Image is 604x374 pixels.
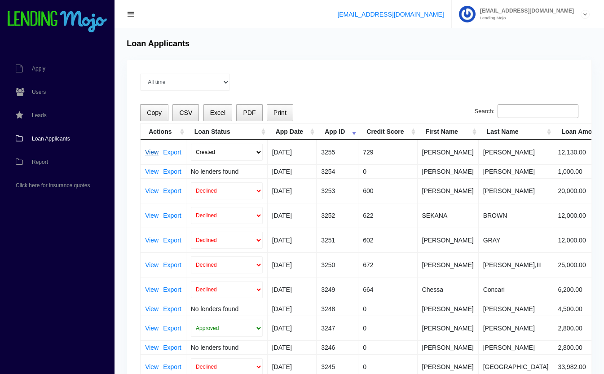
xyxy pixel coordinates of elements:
h4: Loan Applicants [127,39,190,49]
td: 3250 [317,252,358,277]
a: Export [163,188,181,194]
a: View [145,286,159,293]
span: PDF [243,109,256,116]
td: No lenders found [186,340,268,354]
button: Copy [140,104,168,122]
td: [DATE] [268,228,317,252]
span: Click here for insurance quotes [16,183,90,188]
span: Apply [32,66,45,71]
td: [DATE] [268,302,317,316]
td: [PERSON_NAME] [479,316,554,340]
td: [PERSON_NAME] [418,316,479,340]
button: CSV [172,104,199,122]
td: [PERSON_NAME] [418,228,479,252]
td: 600 [358,178,417,203]
td: 3247 [317,316,358,340]
a: View [145,306,159,312]
td: 664 [358,277,417,302]
img: logo-small.png [7,11,108,33]
a: View [145,325,159,331]
th: Actions: activate to sort column ascending [141,124,186,140]
td: [DATE] [268,316,317,340]
a: View [145,237,159,243]
td: 0 [358,340,417,354]
a: View [145,149,159,155]
button: PDF [236,104,262,122]
a: View [145,262,159,268]
a: Export [163,168,181,175]
a: Export [163,306,181,312]
td: [PERSON_NAME] [479,178,554,203]
a: Export [163,262,181,268]
td: 3254 [317,164,358,178]
span: Report [32,159,48,165]
a: Export [163,286,181,293]
span: [EMAIL_ADDRESS][DOMAIN_NAME] [476,8,574,13]
td: 3246 [317,340,358,354]
td: [DATE] [268,277,317,302]
td: BROWN [479,203,554,228]
a: View [145,364,159,370]
td: 729 [358,140,417,164]
td: 3253 [317,178,358,203]
a: Export [163,364,181,370]
td: 3252 [317,203,358,228]
td: No lenders found [186,302,268,316]
td: [PERSON_NAME] [479,302,554,316]
td: [DATE] [268,203,317,228]
td: 3248 [317,302,358,316]
span: Excel [210,109,225,116]
span: Copy [147,109,162,116]
td: 3251 [317,228,358,252]
span: Leads [32,113,47,118]
a: Export [163,212,181,219]
td: Chessa [418,277,479,302]
a: Export [163,237,181,243]
td: [PERSON_NAME] [418,164,479,178]
button: Print [267,104,293,122]
td: [PERSON_NAME] [418,302,479,316]
span: Loan Applicants [32,136,70,141]
th: Loan Status: activate to sort column ascending [186,124,268,140]
label: Search: [475,104,578,119]
td: Concari [479,277,554,302]
th: App Date: activate to sort column ascending [268,124,317,140]
a: View [145,344,159,351]
td: [PERSON_NAME] [479,140,554,164]
td: [PERSON_NAME] [418,178,479,203]
td: 0 [358,302,417,316]
td: [PERSON_NAME],III [479,252,554,277]
td: [DATE] [268,178,317,203]
td: [DATE] [268,252,317,277]
td: 622 [358,203,417,228]
th: Last Name: activate to sort column ascending [479,124,554,140]
a: View [145,168,159,175]
a: [EMAIL_ADDRESS][DOMAIN_NAME] [337,11,444,18]
input: Search: [498,104,578,119]
td: [DATE] [268,340,317,354]
td: [DATE] [268,140,317,164]
td: 3255 [317,140,358,164]
a: Export [163,325,181,331]
th: App ID: activate to sort column ascending [317,124,358,140]
a: Export [163,344,181,351]
td: [PERSON_NAME] [418,252,479,277]
td: 0 [358,164,417,178]
td: No lenders found [186,164,268,178]
td: 3249 [317,277,358,302]
td: SEKANA [418,203,479,228]
button: Excel [203,104,233,122]
span: CSV [179,109,192,116]
td: 0 [358,316,417,340]
td: 672 [358,252,417,277]
td: [PERSON_NAME] [418,340,479,354]
td: GRAY [479,228,554,252]
a: Export [163,149,181,155]
span: Print [273,109,287,116]
a: View [145,188,159,194]
td: [DATE] [268,164,317,178]
td: [PERSON_NAME] [479,164,554,178]
span: Users [32,89,46,95]
td: [PERSON_NAME] [479,340,554,354]
img: Profile image [459,6,476,22]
